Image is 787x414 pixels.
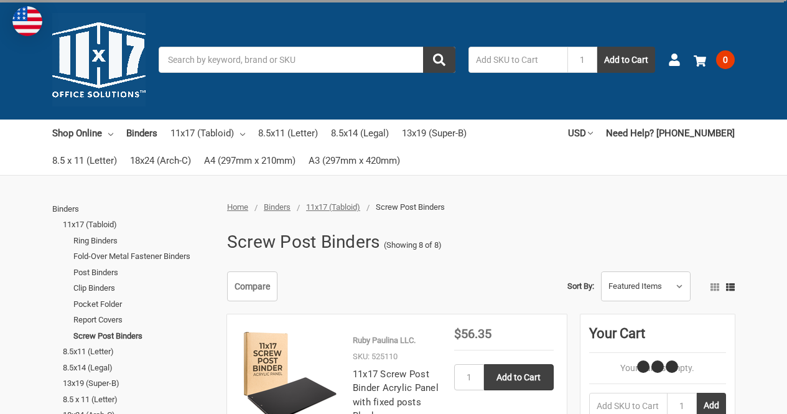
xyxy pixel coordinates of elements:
[52,120,113,147] a: Shop Online
[402,120,467,147] a: 13x19 (Super-B)
[589,323,726,353] div: Your Cart
[353,334,416,347] p: Ruby Paulina LLC.
[12,6,42,36] img: duty and tax information for United States
[384,239,442,252] span: (Showing 8 of 8)
[130,147,191,174] a: 18x24 (Arch-C)
[454,326,491,341] span: $56.35
[63,375,213,392] a: 13x19 (Super-B)
[52,13,146,106] img: 11x17.com
[227,226,380,258] h1: Screw Post Binders
[52,201,213,217] a: Binders
[376,202,445,212] span: Screw Post Binders
[589,362,726,375] p: Your Cart Is Empty.
[353,350,398,363] p: SKU: 525110
[484,364,554,390] input: Add to Cart
[63,392,213,408] a: 8.5 x 11 (Letter)
[568,120,593,147] a: USD
[597,47,655,73] button: Add to Cart
[227,271,277,301] a: Compare
[306,202,360,212] a: 11x17 (Tabloid)
[331,120,389,147] a: 8.5x14 (Legal)
[567,277,594,296] label: Sort By:
[468,47,567,73] input: Add SKU to Cart
[73,280,213,296] a: Clip Binders
[73,233,213,249] a: Ring Binders
[63,217,213,233] a: 11x17 (Tabloid)
[264,202,291,212] a: Binders
[227,202,248,212] a: Home
[73,248,213,265] a: Fold-Over Metal Fastener Binders
[606,120,735,147] a: Need Help? [PHONE_NUMBER]
[170,120,245,147] a: 11x17 (Tabloid)
[309,147,400,174] a: A3 (297mm x 420mm)
[258,120,318,147] a: 8.5x11 (Letter)
[73,296,213,313] a: Pocket Folder
[73,328,213,344] a: Screw Post Binders
[63,360,213,376] a: 8.5x14 (Legal)
[63,344,213,360] a: 8.5x11 (Letter)
[126,120,157,147] a: Binders
[73,265,213,281] a: Post Binders
[204,147,296,174] a: A4 (297mm x 210mm)
[716,50,735,69] span: 0
[73,312,213,328] a: Report Covers
[159,47,455,73] input: Search by keyword, brand or SKU
[694,44,735,76] a: 0
[52,147,117,174] a: 8.5 x 11 (Letter)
